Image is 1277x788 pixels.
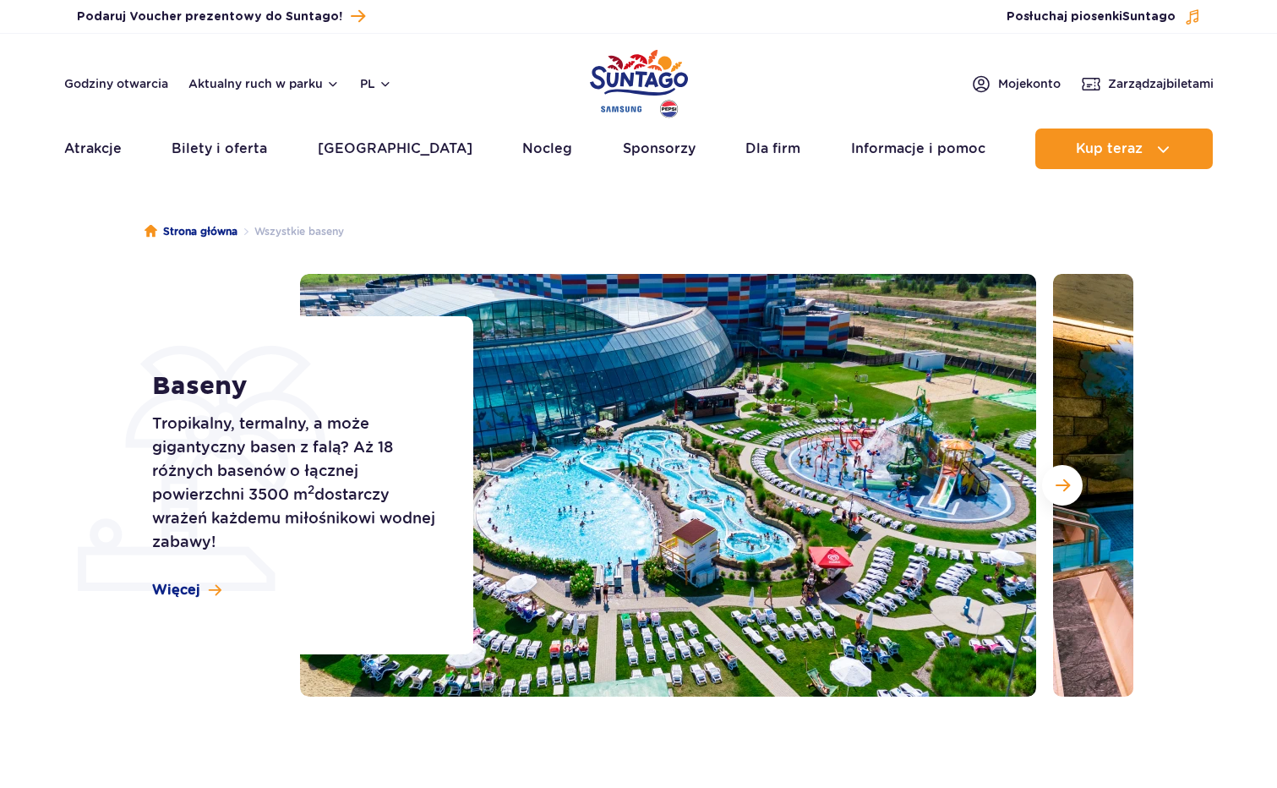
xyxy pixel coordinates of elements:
a: Dla firm [745,129,800,169]
a: Atrakcje [64,129,122,169]
a: Bilety i oferta [172,129,267,169]
p: Tropikalny, termalny, a może gigantyczny basen z falą? Aż 18 różnych basenów o łącznej powierzchn... [152,412,435,554]
a: Informacje i pomoc [851,129,985,169]
a: Godziny otwarcia [64,75,168,92]
button: Kup teraz [1035,129,1213,169]
button: pl [360,75,392,92]
span: Podaruj Voucher prezentowy do Suntago! [77,8,342,25]
a: Strona główna [145,223,237,240]
span: Suntago [1122,11,1176,23]
span: Kup teraz [1076,141,1143,156]
span: Zarządzaj biletami [1108,75,1214,92]
a: Podaruj Voucher prezentowy do Suntago! [77,5,365,28]
h1: Baseny [152,371,435,402]
a: [GEOGRAPHIC_DATA] [318,129,472,169]
a: Nocleg [522,129,572,169]
button: Aktualny ruch w parku [188,77,340,90]
a: Sponsorzy [623,129,696,169]
li: Wszystkie baseny [237,223,344,240]
button: Następny slajd [1042,465,1083,506]
a: Park of Poland [590,42,688,120]
span: Posłuchaj piosenki [1007,8,1176,25]
button: Posłuchaj piosenkiSuntago [1007,8,1201,25]
sup: 2 [308,483,314,496]
span: Moje konto [998,75,1061,92]
span: Więcej [152,581,200,599]
a: Zarządzajbiletami [1081,74,1214,94]
img: Zewnętrzna część Suntago z basenami i zjeżdżalniami, otoczona leżakami i zielenią [300,274,1036,697]
a: Więcej [152,581,221,599]
a: Mojekonto [971,74,1061,94]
